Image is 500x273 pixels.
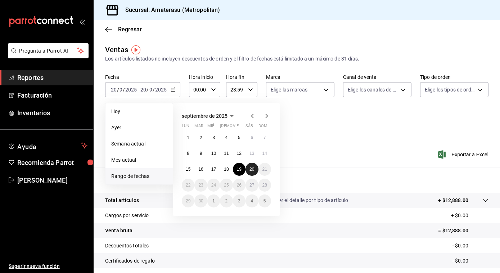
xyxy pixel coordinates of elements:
[237,183,242,188] abbr: 26 de septiembre de 2025
[155,87,167,93] input: ----
[182,131,194,144] button: 1 de septiembre de 2025
[212,198,215,203] abbr: 1 de octubre de 2025
[123,87,125,93] span: /
[224,151,229,156] abbr: 11 de septiembre de 2025
[153,87,155,93] span: /
[149,87,153,93] input: --
[198,183,203,188] abbr: 23 de septiembre de 2025
[258,194,271,207] button: 5 de octubre de 2025
[207,194,220,207] button: 1 de octubre de 2025
[17,73,87,82] span: Reportes
[233,163,246,176] button: 19 de septiembre de 2025
[194,194,207,207] button: 30 de septiembre de 2025
[220,179,233,192] button: 25 de septiembre de 2025
[246,147,258,160] button: 13 de septiembre de 2025
[225,198,228,203] abbr: 2 de octubre de 2025
[200,135,202,140] abbr: 2 de septiembre de 2025
[198,198,203,203] abbr: 30 de septiembre de 2025
[225,135,228,140] abbr: 4 de septiembre de 2025
[111,124,167,131] span: Ayer
[111,140,167,148] span: Semana actual
[220,147,233,160] button: 11 de septiembre de 2025
[131,45,140,54] img: Tooltip marker
[343,75,411,80] label: Canal de venta
[212,135,215,140] abbr: 3 de septiembre de 2025
[251,135,253,140] abbr: 6 de septiembre de 2025
[207,124,214,131] abbr: miércoles
[17,108,87,118] span: Inventarios
[439,150,488,159] span: Exportar a Excel
[8,43,89,58] button: Pregunta a Parrot AI
[9,263,87,270] span: Sugerir nueva función
[220,163,233,176] button: 18 de septiembre de 2025
[258,131,271,144] button: 7 de septiembre de 2025
[266,75,334,80] label: Marca
[237,167,242,172] abbr: 19 de septiembre de 2025
[226,75,257,80] label: Hora fin
[182,179,194,192] button: 22 de septiembre de 2025
[187,135,189,140] abbr: 1 de septiembre de 2025
[207,163,220,176] button: 17 de septiembre de 2025
[182,194,194,207] button: 29 de septiembre de 2025
[220,194,233,207] button: 2 de octubre de 2025
[224,183,229,188] abbr: 25 de septiembre de 2025
[220,131,233,144] button: 4 de septiembre de 2025
[211,151,216,156] abbr: 10 de septiembre de 2025
[237,151,242,156] abbr: 12 de septiembre de 2025
[120,6,220,14] h3: Sucursal: Amaterasu (Metropolitan)
[246,194,258,207] button: 4 de octubre de 2025
[258,163,271,176] button: 21 de septiembre de 2025
[263,135,266,140] abbr: 7 de septiembre de 2025
[207,179,220,192] button: 24 de septiembre de 2025
[211,183,216,188] abbr: 24 de septiembre de 2025
[17,90,87,100] span: Facturación
[262,151,267,156] abbr: 14 de septiembre de 2025
[258,147,271,160] button: 14 de septiembre de 2025
[224,167,229,172] abbr: 18 de septiembre de 2025
[186,167,190,172] abbr: 15 de septiembre de 2025
[246,124,253,131] abbr: sábado
[105,227,132,234] p: Venta bruta
[140,87,147,93] input: --
[182,112,236,120] button: septiembre de 2025
[186,183,190,188] abbr: 22 de septiembre de 2025
[105,212,149,219] p: Cargos por servicio
[251,198,253,203] abbr: 4 de octubre de 2025
[189,75,220,80] label: Hora inicio
[117,87,119,93] span: /
[249,151,254,156] abbr: 13 de septiembre de 2025
[262,183,267,188] abbr: 28 de septiembre de 2025
[452,242,488,250] p: - $0.00
[5,52,89,60] a: Pregunta a Parrot AI
[105,242,149,250] p: Descuentos totales
[182,147,194,160] button: 8 de septiembre de 2025
[233,131,246,144] button: 5 de septiembre de 2025
[233,124,239,131] abbr: viernes
[438,227,488,234] p: = $12,888.00
[119,87,123,93] input: --
[105,197,139,204] p: Total artículos
[425,86,475,93] span: Elige los tipos de orden
[207,147,220,160] button: 10 de septiembre de 2025
[17,141,78,150] span: Ayuda
[271,86,307,93] span: Elige las marcas
[182,124,189,131] abbr: lunes
[262,167,267,172] abbr: 21 de septiembre de 2025
[118,26,142,33] span: Regresar
[246,179,258,192] button: 27 de septiembre de 2025
[182,113,228,119] span: septiembre de 2025
[111,173,167,180] span: Rango de fechas
[194,163,207,176] button: 16 de septiembre de 2025
[194,131,207,144] button: 2 de septiembre de 2025
[105,26,142,33] button: Regresar
[111,156,167,164] span: Mes actual
[249,167,254,172] abbr: 20 de septiembre de 2025
[17,158,87,167] span: Recomienda Parrot
[105,44,128,55] div: Ventas
[438,197,468,204] p: + $12,888.00
[194,179,207,192] button: 23 de septiembre de 2025
[147,87,149,93] span: /
[111,87,117,93] input: --
[194,124,203,131] abbr: martes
